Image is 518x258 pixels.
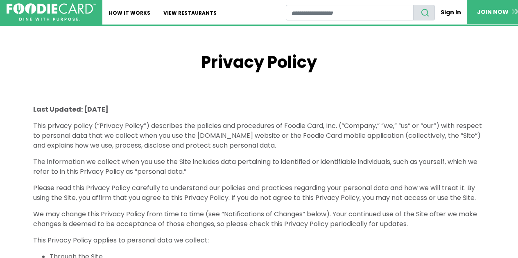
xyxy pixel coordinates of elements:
img: FoodieCard; Eat, Drink, Save, Donate [7,3,96,21]
a: Sign In [435,5,467,20]
p: The information we collect when you use the Site includes data pertaining to identified or identi... [33,157,485,177]
button: search [413,5,435,20]
p: This Privacy Policy applies to personal data we collect: [33,236,485,245]
b: Last Updated: [DATE] [33,105,109,114]
p: This privacy policy (“Privacy Policy”) describes the policies and procedures of Foodie Card, Inc.... [33,121,485,150]
p: Please read this Privacy Policy carefully to understand our policies and practices regarding your... [33,183,485,203]
p: We may change this Privacy Policy from time to time (see “Notifications of Changes” below). Your ... [33,209,485,229]
input: restaurant search [286,5,413,20]
h1: Privacy Policy [14,52,505,72]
